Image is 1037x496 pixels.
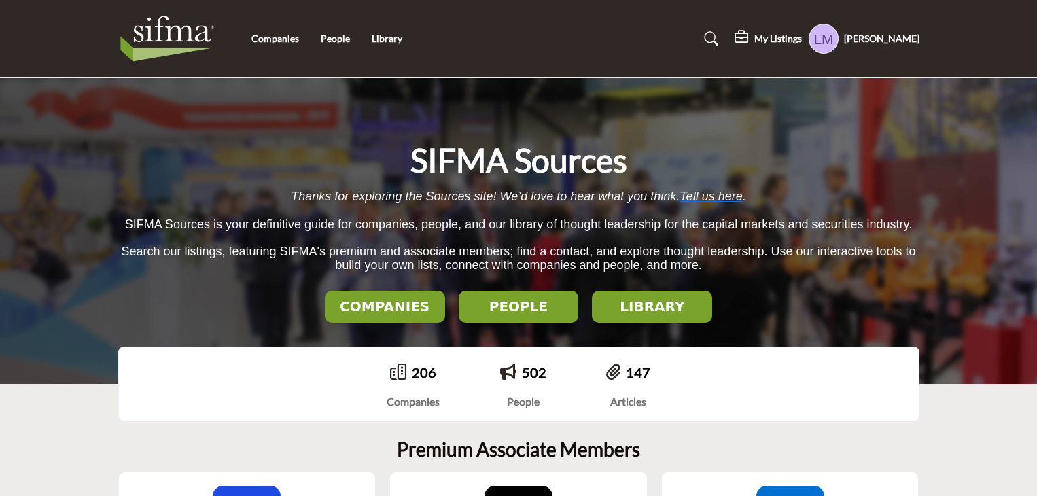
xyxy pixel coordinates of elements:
[387,393,440,410] div: Companies
[251,33,299,44] a: Companies
[500,393,546,410] div: People
[397,438,640,461] h2: Premium Associate Members
[606,393,650,410] div: Articles
[325,291,445,323] button: COMPANIES
[459,291,579,323] button: PEOPLE
[118,12,224,66] img: Site Logo
[754,33,802,45] h5: My Listings
[329,298,441,315] h2: COMPANIES
[735,31,802,47] div: My Listings
[596,298,708,315] h2: LIBRARY
[463,298,575,315] h2: PEOPLE
[809,24,839,54] button: Show hide supplier dropdown
[321,33,350,44] a: People
[291,190,745,203] span: Thanks for exploring the Sources site! We’d love to hear what you think. .
[592,291,712,323] button: LIBRARY
[125,217,912,231] span: SIFMA Sources is your definitive guide for companies, people, and our library of thought leadersh...
[626,364,650,380] a: 147
[691,28,727,50] a: Search
[844,32,919,46] h5: [PERSON_NAME]
[410,139,627,181] h1: SIFMA Sources
[121,245,915,272] span: Search our listings, featuring SIFMA's premium and associate members; find a contact, and explore...
[522,364,546,380] a: 502
[372,33,402,44] a: Library
[412,364,436,380] a: 206
[680,190,742,203] a: Tell us here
